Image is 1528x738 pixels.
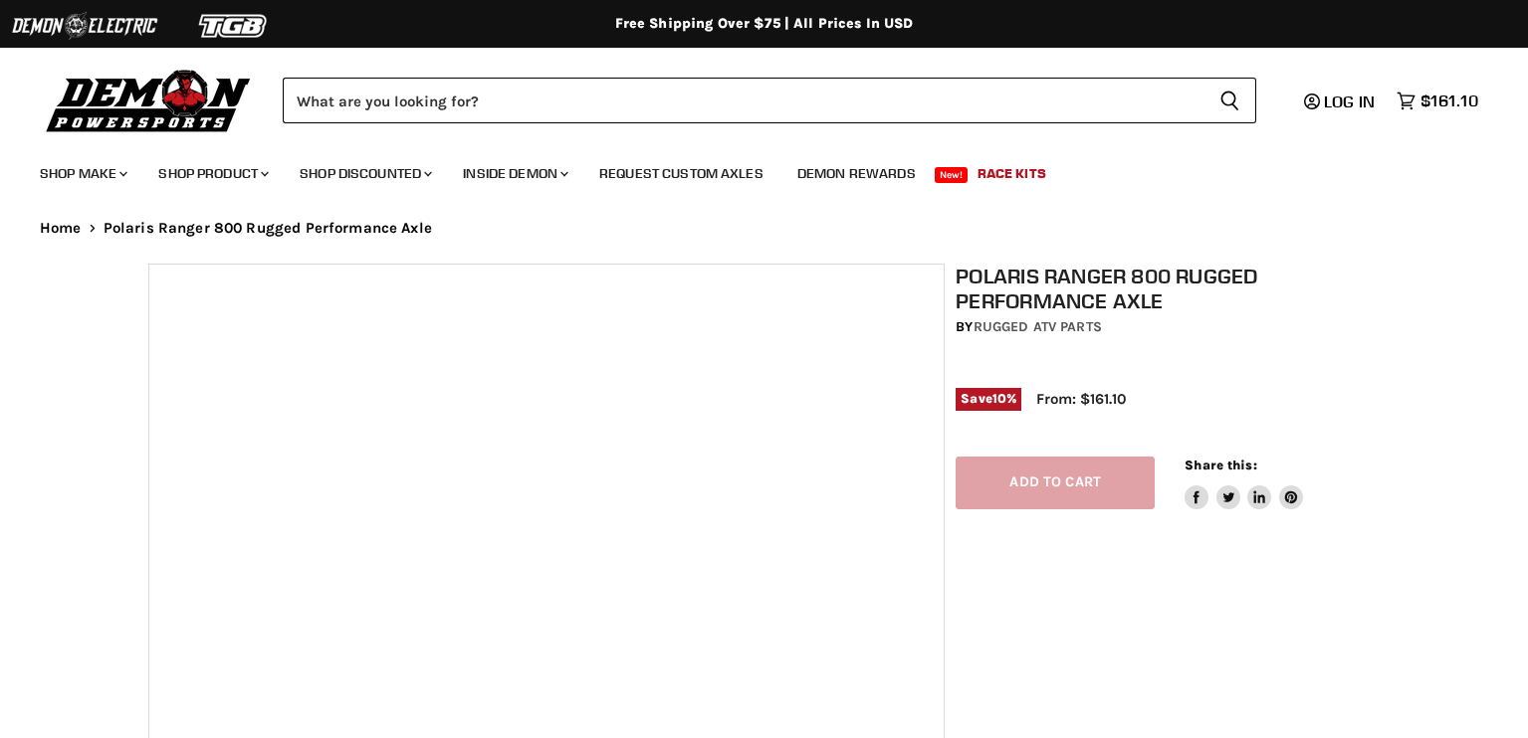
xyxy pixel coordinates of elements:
[1420,92,1478,110] span: $161.10
[1185,457,1303,509] aside: Share this:
[25,153,139,194] a: Shop Make
[935,167,969,183] span: New!
[974,318,1102,335] a: Rugged ATV Parts
[1324,92,1375,111] span: Log in
[40,65,258,135] img: Demon Powersports
[448,153,580,194] a: Inside Demon
[283,78,1256,123] form: Product
[40,220,82,237] a: Home
[584,153,778,194] a: Request Custom Axles
[143,153,281,194] a: Shop Product
[1185,458,1256,472] span: Share this:
[159,7,309,45] img: TGB Logo 2
[1203,78,1256,123] button: Search
[1387,87,1488,115] a: $161.10
[104,220,432,237] span: Polaris Ranger 800 Rugged Performance Axle
[956,264,1391,313] h1: Polaris Ranger 800 Rugged Performance Axle
[782,153,931,194] a: Demon Rewards
[283,78,1203,123] input: Search
[285,153,444,194] a: Shop Discounted
[25,145,1473,194] ul: Main menu
[956,388,1021,410] span: Save %
[1295,92,1387,110] a: Log in
[10,7,159,45] img: Demon Electric Logo 2
[963,153,1061,194] a: Race Kits
[1036,390,1126,408] span: From: $161.10
[956,316,1391,338] div: by
[992,391,1006,406] span: 10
